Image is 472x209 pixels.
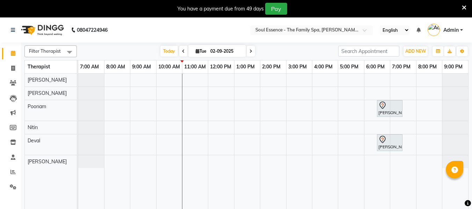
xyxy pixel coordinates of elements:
[260,62,282,72] a: 2:00 PM
[177,5,264,13] div: You have a payment due from 49 days
[18,20,66,40] img: logo
[428,24,440,36] img: Admin
[130,62,153,72] a: 9:00 AM
[416,62,438,72] a: 8:00 PM
[390,62,412,72] a: 7:00 PM
[28,64,50,70] span: Therapist
[405,48,426,54] span: ADD NEW
[194,48,208,54] span: Tue
[28,103,46,110] span: Poonam
[378,101,402,116] div: [PERSON_NAME], TK01, 06:30 PM-07:30 PM, [MEDICAL_DATA] Facial 60 Min
[28,90,67,96] span: [PERSON_NAME]
[442,62,464,72] a: 9:00 PM
[28,137,40,144] span: Deval
[157,62,182,72] a: 10:00 AM
[29,48,61,54] span: Filter Therapist
[160,46,178,57] span: Today
[208,62,233,72] a: 12:00 PM
[28,124,38,130] span: Nitin
[338,46,399,57] input: Search Appointment
[378,135,402,150] div: [PERSON_NAME], TK01, 06:30 PM-07:30 PM, Deep Tissue Massage With Wintergreen Oil 60 Min
[234,62,256,72] a: 1:00 PM
[265,3,287,15] button: Pay
[404,46,428,56] button: ADD NEW
[443,27,459,34] span: Admin
[182,62,208,72] a: 11:00 AM
[286,62,308,72] a: 3:00 PM
[338,62,360,72] a: 5:00 PM
[28,77,67,83] span: [PERSON_NAME]
[28,158,67,165] span: [PERSON_NAME]
[364,62,386,72] a: 6:00 PM
[104,62,127,72] a: 8:00 AM
[77,20,108,40] b: 08047224946
[78,62,101,72] a: 7:00 AM
[208,46,243,57] input: 2025-09-02
[312,62,334,72] a: 4:00 PM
